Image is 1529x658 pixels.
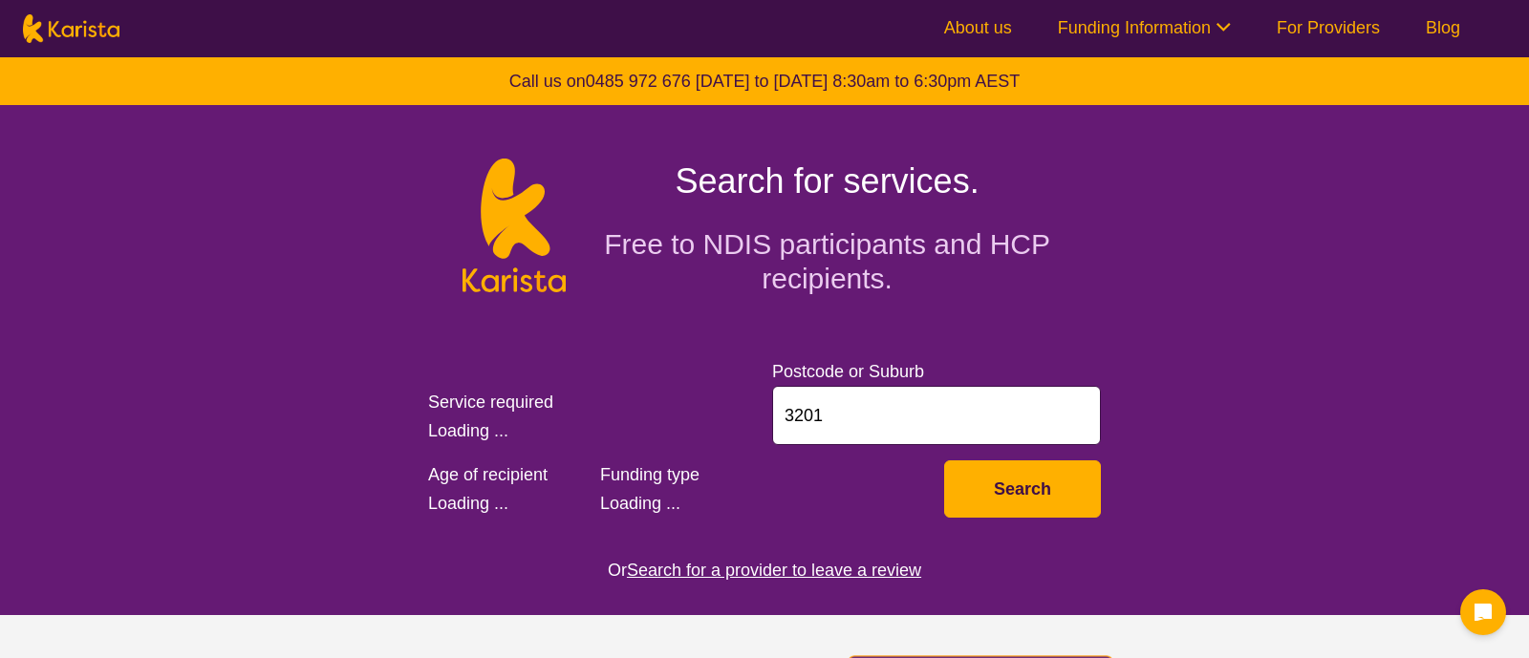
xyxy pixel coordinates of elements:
[1058,18,1231,37] a: Funding Information
[428,465,548,484] label: Age of recipient
[772,362,924,381] label: Postcode or Suburb
[600,465,700,484] label: Funding type
[1277,18,1380,37] a: For Providers
[944,460,1101,518] button: Search
[589,227,1066,296] h2: Free to NDIS participants and HCP recipients.
[589,159,1066,204] h1: Search for services.
[944,18,1012,37] a: About us
[772,386,1101,445] input: Type
[463,159,565,292] img: Karista logo
[509,72,1021,91] b: Call us on [DATE] to [DATE] 8:30am to 6:30pm AEST
[586,72,691,91] a: 0485 972 676
[23,14,119,43] img: Karista logo
[428,489,585,518] div: Loading ...
[428,393,553,412] label: Service required
[627,556,921,584] button: Search for a provider to leave a review
[600,489,929,518] div: Loading ...
[1426,18,1460,37] a: Blog
[608,556,627,584] span: Or
[428,416,757,445] div: Loading ...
